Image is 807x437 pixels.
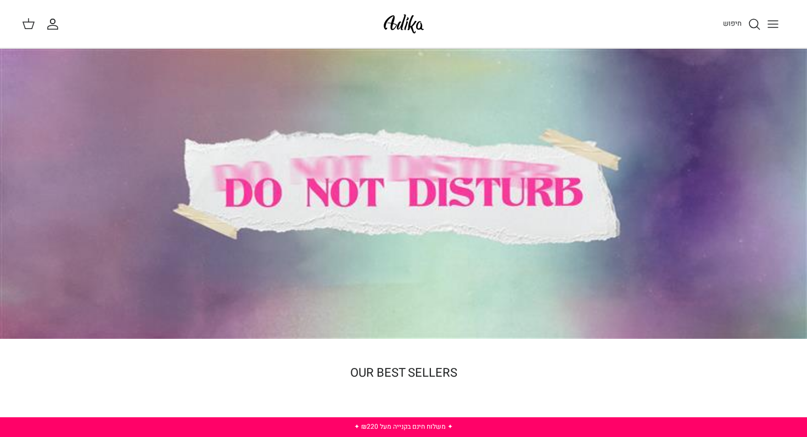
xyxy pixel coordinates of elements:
[723,18,742,29] span: חיפוש
[380,11,427,37] img: Adika IL
[46,18,64,31] a: החשבון שלי
[354,422,453,432] a: ✦ משלוח חינם בקנייה מעל ₪220 ✦
[350,364,457,382] a: OUR BEST SELLERS
[723,18,761,31] a: חיפוש
[761,12,785,36] button: Toggle menu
